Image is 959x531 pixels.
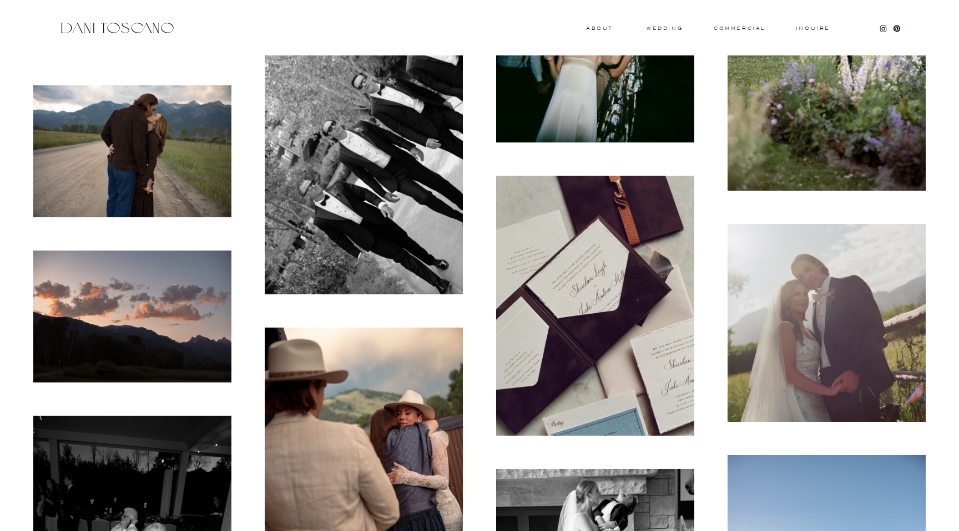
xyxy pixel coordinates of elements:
[647,26,683,30] a: wedding
[586,26,610,30] a: About
[795,26,831,32] a: Inquire
[714,26,765,30] a: commercial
